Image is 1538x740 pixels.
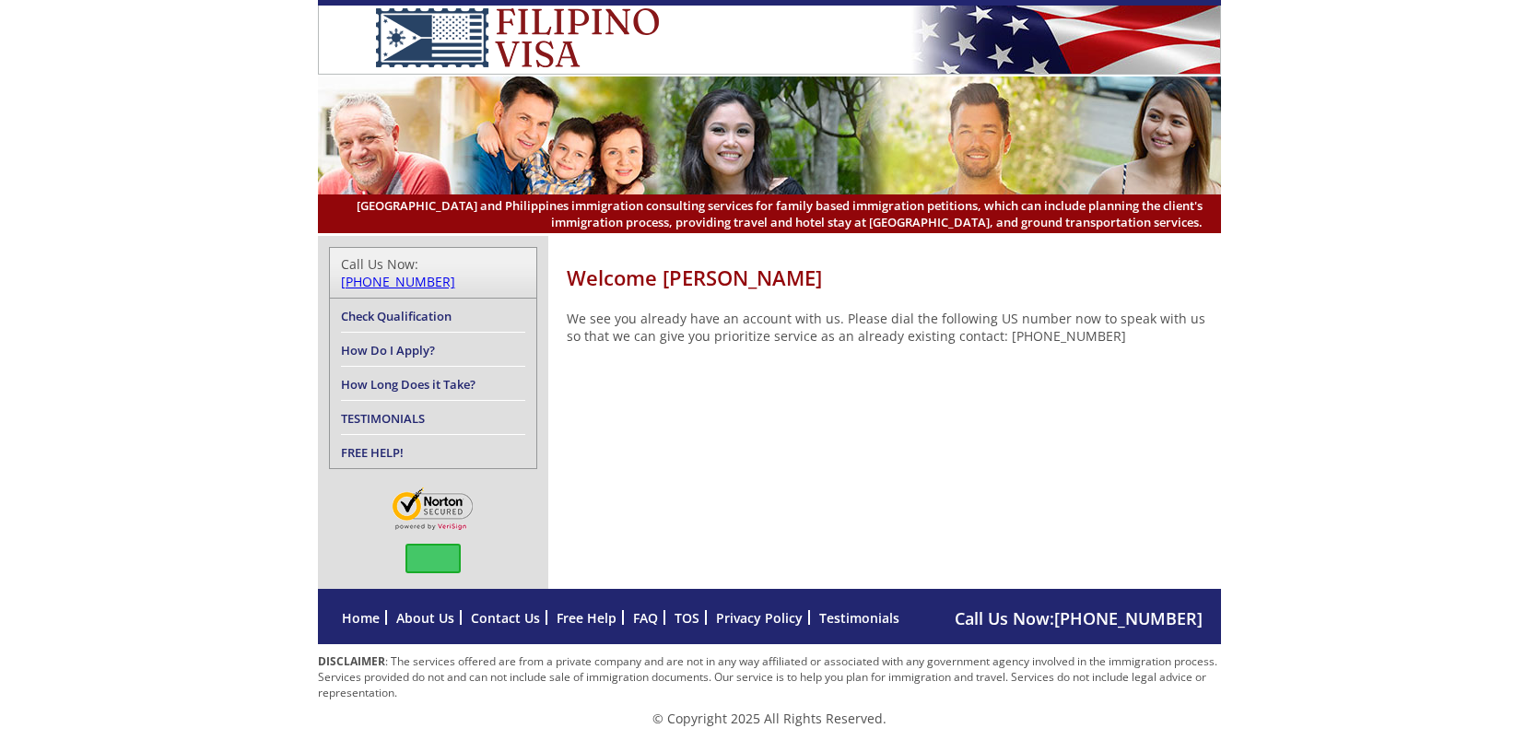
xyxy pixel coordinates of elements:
[557,609,616,627] a: Free Help
[567,310,1221,345] p: We see you already have an account with us. Please dial the following US number now to speak with...
[341,410,425,427] a: TESTIMONIALS
[955,607,1203,629] span: Call Us Now:
[318,710,1221,727] p: © Copyright 2025 All Rights Reserved.
[341,308,452,324] a: Check Qualification
[819,609,899,627] a: Testimonials
[341,376,475,393] a: How Long Does it Take?
[341,273,455,290] a: [PHONE_NUMBER]
[471,609,540,627] a: Contact Us
[341,342,435,358] a: How Do I Apply?
[336,197,1203,230] span: [GEOGRAPHIC_DATA] and Philippines immigration consulting services for family based immigration pe...
[567,264,1221,291] h1: Welcome [PERSON_NAME]
[342,609,380,627] a: Home
[318,653,1221,700] p: : The services offered are from a private company and are not in any way affiliated or associated...
[318,653,385,669] strong: DISCLAIMER
[1054,607,1203,629] a: [PHONE_NUMBER]
[716,609,803,627] a: Privacy Policy
[341,444,404,461] a: FREE HELP!
[341,255,525,290] div: Call Us Now:
[396,609,454,627] a: About Us
[633,609,658,627] a: FAQ
[675,609,699,627] a: TOS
